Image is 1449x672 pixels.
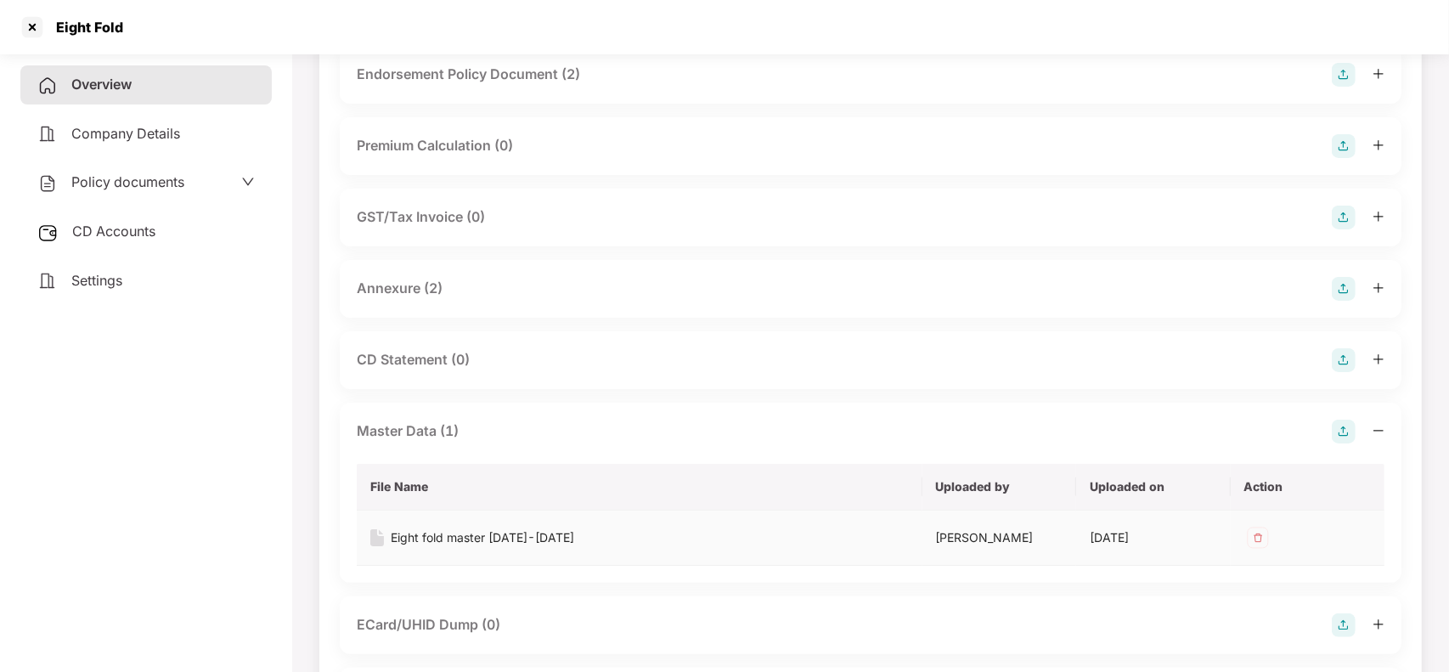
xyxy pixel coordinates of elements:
[1332,420,1356,443] img: svg+xml;base64,PHN2ZyB4bWxucz0iaHR0cDovL3d3dy53My5vcmcvMjAwMC9zdmciIHdpZHRoPSIyOCIgaGVpZ2h0PSIyOC...
[71,173,184,190] span: Policy documents
[1373,282,1384,294] span: plus
[1244,524,1271,551] img: svg+xml;base64,PHN2ZyB4bWxucz0iaHR0cDovL3d3dy53My5vcmcvMjAwMC9zdmciIHdpZHRoPSIzMiIgaGVpZ2h0PSIzMi...
[1373,618,1384,630] span: plus
[37,173,58,194] img: svg+xml;base64,PHN2ZyB4bWxucz0iaHR0cDovL3d3dy53My5vcmcvMjAwMC9zdmciIHdpZHRoPSIyNCIgaGVpZ2h0PSIyNC...
[1332,63,1356,87] img: svg+xml;base64,PHN2ZyB4bWxucz0iaHR0cDovL3d3dy53My5vcmcvMjAwMC9zdmciIHdpZHRoPSIyOCIgaGVpZ2h0PSIyOC...
[357,421,459,442] div: Master Data (1)
[71,272,122,289] span: Settings
[46,19,123,36] div: Eight Fold
[1373,425,1384,437] span: minus
[37,124,58,144] img: svg+xml;base64,PHN2ZyB4bWxucz0iaHR0cDovL3d3dy53My5vcmcvMjAwMC9zdmciIHdpZHRoPSIyNCIgaGVpZ2h0PSIyNC...
[1373,68,1384,80] span: plus
[391,528,574,547] div: Eight fold master [DATE]-[DATE]
[1373,211,1384,223] span: plus
[357,64,580,85] div: Endorsement Policy Document (2)
[37,223,59,243] img: svg+xml;base64,PHN2ZyB3aWR0aD0iMjUiIGhlaWdodD0iMjQiIHZpZXdCb3g9IjAgMCAyNSAyNCIgZmlsbD0ibm9uZSIgeG...
[1332,277,1356,301] img: svg+xml;base64,PHN2ZyB4bWxucz0iaHR0cDovL3d3dy53My5vcmcvMjAwMC9zdmciIHdpZHRoPSIyOCIgaGVpZ2h0PSIyOC...
[72,223,155,240] span: CD Accounts
[71,125,180,142] span: Company Details
[241,175,255,189] span: down
[922,464,1077,511] th: Uploaded by
[357,464,922,511] th: File Name
[357,349,470,370] div: CD Statement (0)
[1332,134,1356,158] img: svg+xml;base64,PHN2ZyB4bWxucz0iaHR0cDovL3d3dy53My5vcmcvMjAwMC9zdmciIHdpZHRoPSIyOCIgaGVpZ2h0PSIyOC...
[936,528,1063,547] div: [PERSON_NAME]
[1332,348,1356,372] img: svg+xml;base64,PHN2ZyB4bWxucz0iaHR0cDovL3d3dy53My5vcmcvMjAwMC9zdmciIHdpZHRoPSIyOCIgaGVpZ2h0PSIyOC...
[1373,139,1384,151] span: plus
[357,206,485,228] div: GST/Tax Invoice (0)
[357,135,513,156] div: Premium Calculation (0)
[71,76,132,93] span: Overview
[1231,464,1385,511] th: Action
[1090,528,1217,547] div: [DATE]
[37,76,58,96] img: svg+xml;base64,PHN2ZyB4bWxucz0iaHR0cDovL3d3dy53My5vcmcvMjAwMC9zdmciIHdpZHRoPSIyNCIgaGVpZ2h0PSIyNC...
[1373,353,1384,365] span: plus
[1332,613,1356,637] img: svg+xml;base64,PHN2ZyB4bWxucz0iaHR0cDovL3d3dy53My5vcmcvMjAwMC9zdmciIHdpZHRoPSIyOCIgaGVpZ2h0PSIyOC...
[37,271,58,291] img: svg+xml;base64,PHN2ZyB4bWxucz0iaHR0cDovL3d3dy53My5vcmcvMjAwMC9zdmciIHdpZHRoPSIyNCIgaGVpZ2h0PSIyNC...
[370,529,384,546] img: svg+xml;base64,PHN2ZyB4bWxucz0iaHR0cDovL3d3dy53My5vcmcvMjAwMC9zdmciIHdpZHRoPSIxNiIgaGVpZ2h0PSIyMC...
[1076,464,1231,511] th: Uploaded on
[357,278,443,299] div: Annexure (2)
[1332,206,1356,229] img: svg+xml;base64,PHN2ZyB4bWxucz0iaHR0cDovL3d3dy53My5vcmcvMjAwMC9zdmciIHdpZHRoPSIyOCIgaGVpZ2h0PSIyOC...
[357,614,500,635] div: ECard/UHID Dump (0)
